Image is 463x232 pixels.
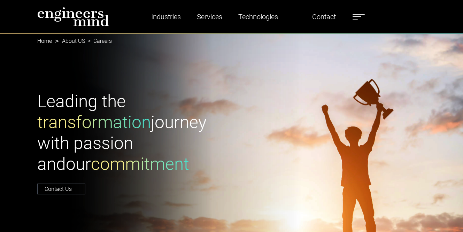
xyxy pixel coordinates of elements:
[236,9,281,25] a: Technologies
[194,9,225,25] a: Services
[91,154,189,174] span: commitment
[37,184,85,194] a: Contact Us
[85,37,112,45] li: Careers
[309,9,339,25] a: Contact
[37,38,52,44] a: Home
[37,7,109,26] img: logo
[37,91,227,175] h1: Leading the journey with passion and our
[37,112,151,132] span: transformation
[62,38,85,44] a: About US
[148,9,184,25] a: Industries
[37,33,426,49] nav: breadcrumb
